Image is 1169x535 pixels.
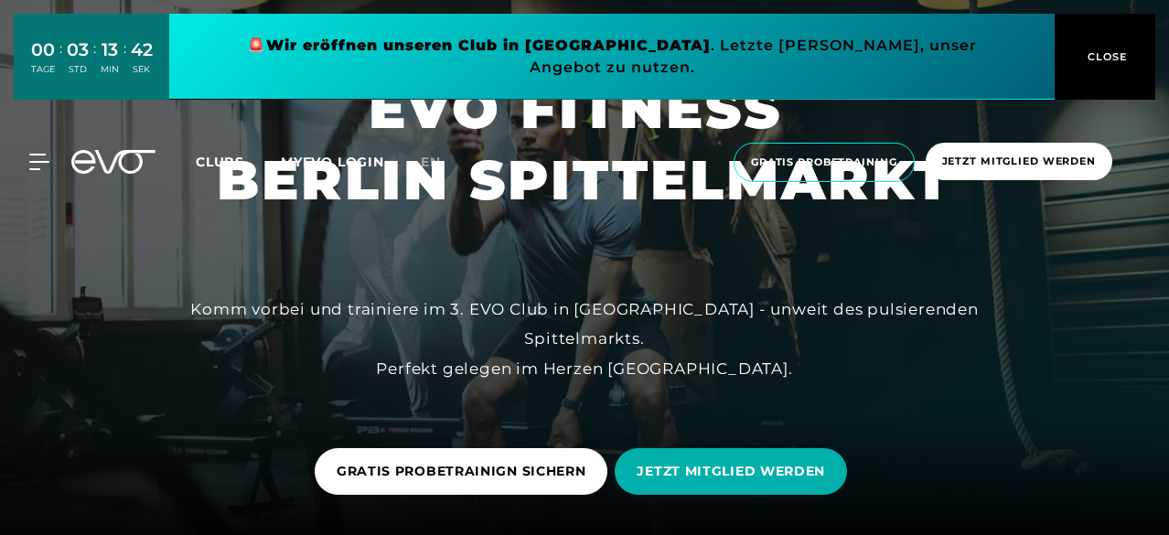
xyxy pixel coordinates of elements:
[31,37,55,63] div: 00
[728,143,920,182] a: Gratis Probetraining
[421,152,463,173] a: en
[281,154,384,170] a: MYEVO LOGIN
[1055,14,1155,100] button: CLOSE
[131,63,153,76] div: SEK
[196,154,244,170] span: Clubs
[173,294,996,383] div: Komm vorbei und trainiere im 3. EVO Club in [GEOGRAPHIC_DATA] - unweit des pulsierenden Spittelma...
[920,143,1118,182] a: Jetzt Mitglied werden
[615,434,854,508] a: JETZT MITGLIED WERDEN
[123,38,126,87] div: :
[337,462,586,481] span: GRATIS PROBETRAINIGN SICHERN
[315,434,616,508] a: GRATIS PROBETRAINIGN SICHERN
[67,63,89,76] div: STD
[942,154,1096,169] span: Jetzt Mitglied werden
[751,155,897,170] span: Gratis Probetraining
[93,38,96,87] div: :
[101,63,119,76] div: MIN
[1083,48,1128,65] span: CLOSE
[196,153,281,170] a: Clubs
[101,37,119,63] div: 13
[421,154,441,170] span: en
[637,462,825,481] span: JETZT MITGLIED WERDEN
[67,37,89,63] div: 03
[31,63,55,76] div: TAGE
[131,37,153,63] div: 42
[59,38,62,87] div: :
